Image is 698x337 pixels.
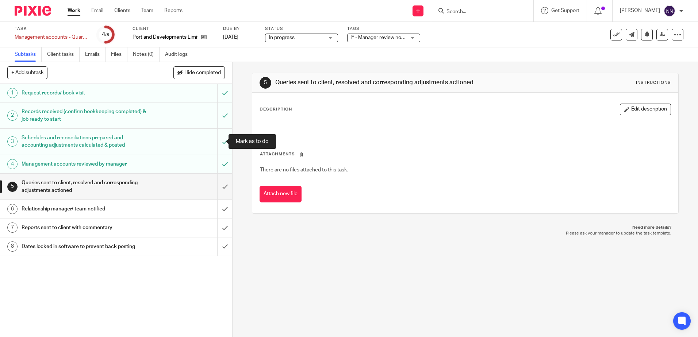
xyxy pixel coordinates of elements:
[260,152,295,156] span: Attachments
[22,106,147,125] h1: Records received (confirm bookkeeping completed) & job ready to start
[551,8,579,13] span: Get Support
[133,47,160,62] a: Notes (0)
[114,7,130,14] a: Clients
[184,70,221,76] span: Hide completed
[91,7,103,14] a: Email
[22,177,147,196] h1: Queries sent to client, resolved and corresponding adjustments actioned
[22,88,147,98] h1: Request records/ book visit
[173,66,225,79] button: Hide completed
[133,34,197,41] p: Portland Developments Limited
[7,241,18,252] div: 8
[275,79,481,86] h1: Queries sent to client, resolved and corresponding adjustments actioned
[259,225,671,231] p: Need more details?
[260,77,271,89] div: 5
[22,241,147,252] h1: Dates locked in software to prevent back posting
[15,34,88,41] div: Management accounts - Quarterly
[259,231,671,236] p: Please ask your manager to update the task template.
[260,106,292,112] p: Description
[133,26,214,32] label: Client
[22,222,147,233] h1: Reports sent to client with commentary
[7,159,18,169] div: 4
[7,111,18,121] div: 2
[265,26,338,32] label: Status
[620,104,671,115] button: Edit description
[85,47,106,62] a: Emails
[47,47,80,62] a: Client tasks
[68,7,80,14] a: Work
[7,136,18,147] div: 3
[22,204,147,214] h1: Relationship manager/ team notified
[620,7,660,14] p: [PERSON_NAME]
[223,26,256,32] label: Due by
[164,7,183,14] a: Reports
[111,47,127,62] a: Files
[351,35,442,40] span: F - Manager review notes to be actioned
[22,159,147,170] h1: Management accounts reviewed by manager
[15,6,51,16] img: Pixie
[22,132,147,151] h1: Schedules and reconciliations prepared and accounting adjustments calculated & posted
[7,88,18,98] div: 1
[105,33,109,37] small: /8
[260,186,302,202] button: Attach new file
[15,26,88,32] label: Task
[269,35,295,40] span: In progress
[7,66,47,79] button: + Add subtask
[7,204,18,214] div: 6
[7,222,18,233] div: 7
[260,167,348,173] span: There are no files attached to this task.
[102,30,109,39] div: 4
[636,80,671,86] div: Instructions
[446,9,511,15] input: Search
[7,182,18,192] div: 5
[223,35,238,40] span: [DATE]
[165,47,193,62] a: Audit logs
[141,7,153,14] a: Team
[664,5,675,17] img: svg%3E
[347,26,420,32] label: Tags
[15,47,42,62] a: Subtasks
